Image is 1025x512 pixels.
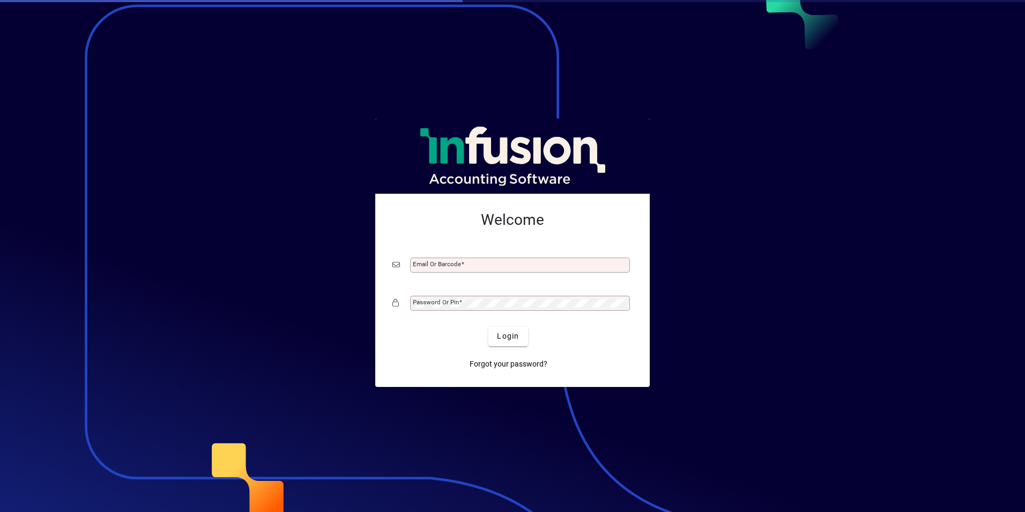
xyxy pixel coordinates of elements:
[413,298,459,306] mat-label: Password or Pin
[470,359,547,370] span: Forgot your password?
[488,327,528,346] button: Login
[413,260,461,268] mat-label: Email or Barcode
[497,331,519,342] span: Login
[392,211,633,229] h2: Welcome
[465,355,552,374] a: Forgot your password?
